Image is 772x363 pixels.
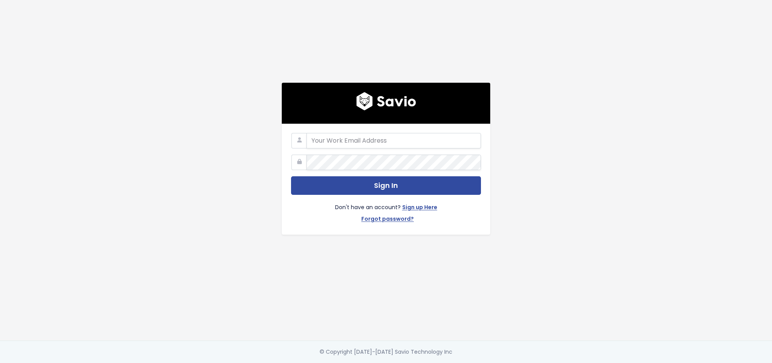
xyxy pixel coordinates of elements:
[402,203,437,214] a: Sign up Here
[291,176,481,195] button: Sign In
[306,133,481,148] input: Your Work Email Address
[356,92,416,111] img: logo600x187.a314fd40982d.png
[361,214,414,225] a: Forgot password?
[291,195,481,225] div: Don't have an account?
[320,347,452,357] div: © Copyright [DATE]-[DATE] Savio Technology Inc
